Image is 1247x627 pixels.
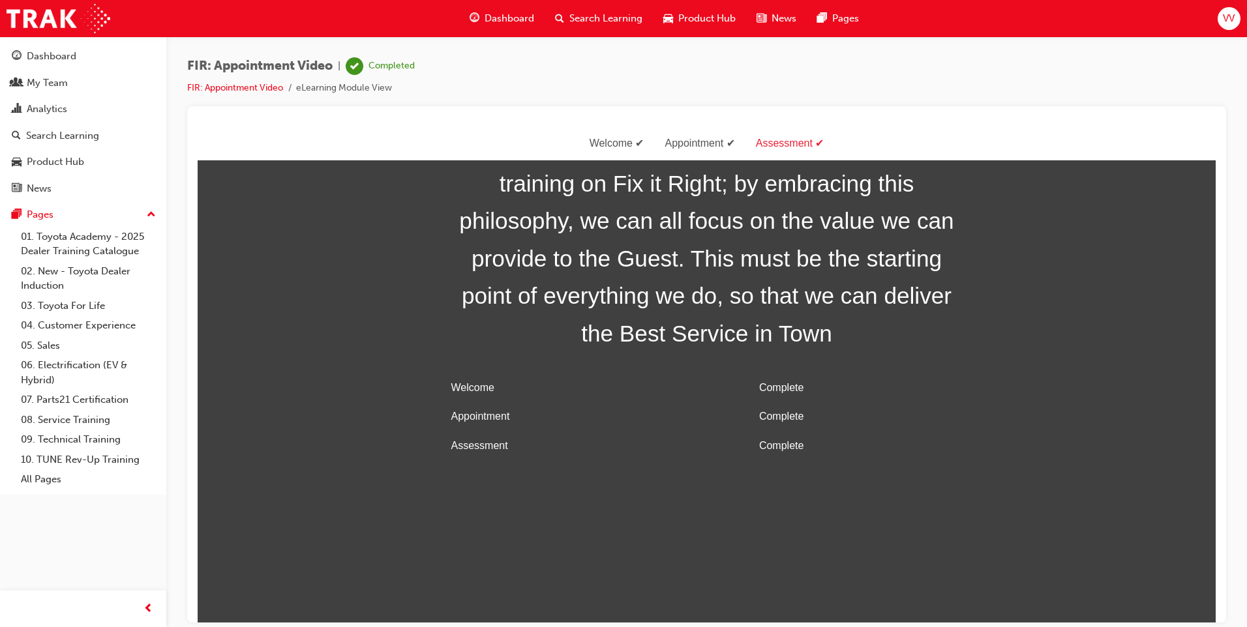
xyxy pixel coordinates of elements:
[27,154,84,169] div: Product Hub
[12,130,21,142] span: search-icon
[663,10,673,27] span: car-icon
[27,102,67,117] div: Analytics
[653,5,746,32] a: car-iconProduct Hub
[1223,11,1235,26] span: VV
[470,10,479,27] span: guage-icon
[16,355,161,390] a: 06. Electrification (EV & Hybrid)
[12,78,22,89] span: people-icon
[5,177,161,201] a: News
[12,183,22,195] span: news-icon
[678,11,736,26] span: Product Hub
[187,82,283,93] a: FIR: Appointment Video
[569,11,642,26] span: Search Learning
[7,4,110,33] img: Trak
[248,304,516,334] td: Assessment
[338,59,340,74] span: |
[757,10,766,27] span: news-icon
[832,11,859,26] span: Pages
[5,124,161,148] a: Search Learning
[457,7,547,26] div: Appointment
[16,261,161,296] a: 02. New - Toyota Dealer Induction
[772,11,796,26] span: News
[16,336,161,356] a: 05. Sales
[27,49,76,64] div: Dashboard
[382,7,457,26] div: Welcome
[16,410,161,430] a: 08. Service Training
[5,203,161,227] button: Pages
[562,310,765,328] div: Complete
[16,390,161,410] a: 07. Parts21 Certification
[248,246,516,276] td: Welcome
[562,252,765,270] div: Complete
[16,450,161,470] a: 10. TUNE Rev-Up Training
[5,97,161,121] a: Analytics
[16,227,161,261] a: 01. Toyota Academy - 2025 Dealer Training Catalogue
[5,150,161,174] a: Product Hub
[746,5,807,32] a: news-iconNews
[27,181,52,196] div: News
[807,5,869,32] a: pages-iconPages
[346,57,363,75] span: learningRecordVerb_COMPLETE-icon
[147,207,156,224] span: up-icon
[12,51,22,63] span: guage-icon
[27,207,53,222] div: Pages
[5,42,161,203] button: DashboardMy TeamAnalyticsSearch LearningProduct HubNews
[817,10,827,27] span: pages-icon
[27,76,68,91] div: My Team
[459,5,545,32] a: guage-iconDashboard
[485,11,534,26] span: Dashboard
[16,296,161,316] a: 03. Toyota For Life
[143,601,153,617] span: prev-icon
[16,469,161,489] a: All Pages
[12,104,22,115] span: chart-icon
[545,5,653,32] a: search-iconSearch Learning
[5,71,161,95] a: My Team
[16,430,161,450] a: 09. Technical Training
[548,7,637,26] div: Assessment
[16,315,161,336] a: 04. Customer Experience
[248,275,516,304] td: Appointment
[368,60,415,72] div: Completed
[1218,7,1240,30] button: VV
[12,156,22,168] span: car-icon
[562,280,765,299] div: Complete
[12,209,22,221] span: pages-icon
[555,10,564,27] span: search-icon
[26,128,99,143] div: Search Learning
[296,81,392,96] li: eLearning Module View
[187,59,333,74] span: FIR: Appointment Video
[5,44,161,68] a: Dashboard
